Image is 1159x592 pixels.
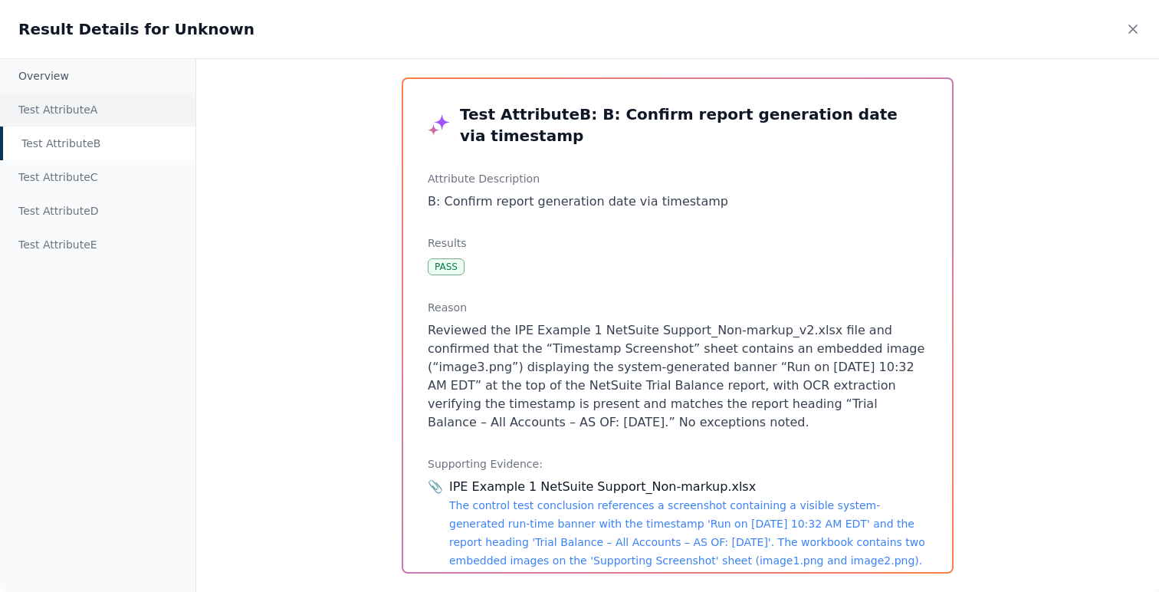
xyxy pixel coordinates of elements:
h3: Attribute Description [428,171,928,186]
div: IPE Example 1 NetSuite Support_Non-markup.xlsx [449,478,928,496]
div: Pass [428,258,465,275]
span: 📎 [428,478,443,496]
h3: Results [428,235,928,251]
h3: Supporting Evidence: [428,456,928,472]
p: Reviewed the IPE Example 1 NetSuite Support_Non-markup_v2.xlsx file and confirmed that the “Times... [428,321,928,432]
h2: Result Details for Unknown [18,18,254,40]
p: B: Confirm report generation date via timestamp [428,192,928,211]
h3: Test Attribute B : B: Confirm report generation date via timestamp [460,104,928,146]
h3: Reason [428,300,928,315]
